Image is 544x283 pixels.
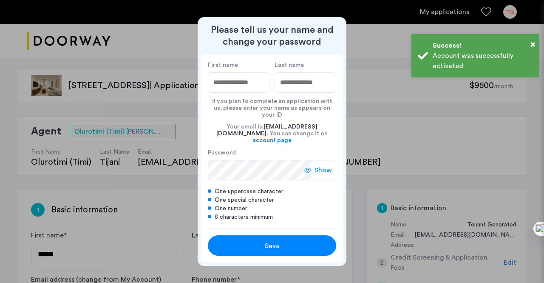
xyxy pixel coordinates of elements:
[208,235,336,256] button: button
[208,204,336,213] div: One number
[433,40,533,51] div: Success!
[208,93,336,118] div: If you plan to complete an application with us, please enter your name as appears on your ID
[530,38,535,51] button: Close
[433,51,533,71] div: Account was successfully activated
[275,61,336,69] label: Last name
[208,187,336,196] div: One uppercase character
[208,213,336,221] div: 8 characters minimum
[208,118,336,149] div: Your email is: . You can change it on
[530,40,535,49] span: ×
[252,137,292,144] a: account page
[216,124,317,137] span: [EMAIL_ADDRESS][DOMAIN_NAME]
[208,149,312,157] label: Password
[201,24,343,48] h2: Please tell us your name and change your password
[265,241,280,251] span: Save
[314,165,332,175] span: Show
[208,196,336,204] div: One special character
[208,61,269,69] label: First name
